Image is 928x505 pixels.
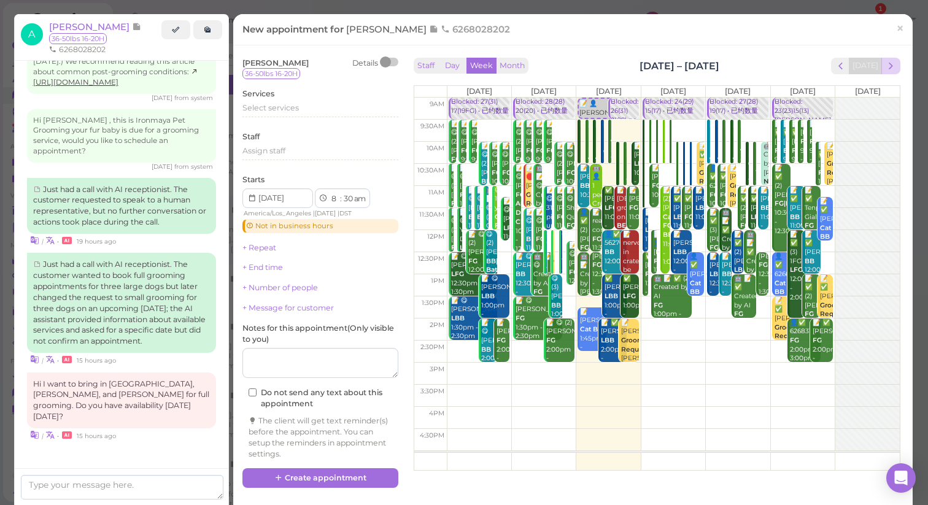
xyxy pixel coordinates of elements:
b: BB [477,213,487,221]
div: 📝 [PERSON_NAME] [PERSON_NAME] 2:00pm - 3:00pm [621,318,639,391]
b: LBB [645,226,659,234]
span: 9am [430,100,444,108]
b: FG [740,137,749,145]
b: Cat FG [495,213,506,230]
b: FG [725,155,734,163]
div: 📝 😋 [PERSON_NAME] 11:00am - 12:00pm [468,186,471,249]
b: FG [536,235,545,243]
a: + End time [242,263,283,272]
div: 📝 ✅ (3) 1FG2BB 12:00pm - 2:00pm [789,230,806,303]
a: + Repeat [242,243,276,252]
span: [DATE] [531,87,557,96]
div: 📝 😋 [PERSON_NAME] 9:30am - 10:30am [546,120,552,183]
b: BB [722,270,732,278]
span: [PERSON_NAME] [242,58,309,67]
button: [DATE] [849,58,882,74]
span: 9:30am [420,122,444,130]
div: 📝 😋 [PERSON_NAME] 11:30am - 12:30pm [525,208,532,271]
div: 📝 (2) [PERSON_NAME] 9:30am - 10:30am [709,120,710,183]
b: LBB [695,204,709,212]
div: | | [242,208,379,219]
b: LFG [748,169,761,177]
div: 📝 😋 [PERSON_NAME] 11:00am - 12:00pm [476,186,480,249]
input: Do not send any text about this appointment [249,388,257,396]
a: + Number of people [242,283,318,292]
div: 📝 😋 [PERSON_NAME] 12:00pm - 1:00pm [546,230,547,293]
div: Blocked: 28(28) 20(20) • 已约数量 [515,98,574,115]
div: [PERSON_NAME] 12:30pm - 1:30pm [592,252,602,297]
b: FG [451,244,460,252]
b: FG [460,191,469,199]
b: FG [451,199,460,207]
b: Groomer Requested|LFG [699,169,750,186]
b: FG [533,288,543,296]
b: FG [626,169,635,177]
b: FG [813,336,822,344]
span: from system [174,163,213,171]
b: Groomer Requested|FG [526,191,573,208]
div: 📝 😋 (2) [PERSON_NAME] 10:00am - 11:00am [556,142,562,214]
div: 🤖 📝 ✅ (2) Created by AI 1:00pm - 2:00pm [653,274,691,328]
div: ✅ [PERSON_NAME] 12:30pm - 1:30pm [644,252,648,306]
b: FG [775,147,784,155]
div: 📝 [PERSON_NAME] 9:30am - 10:30am [809,120,813,174]
div: 👤✅ 6268313161 2:00pm - 3:00pm [789,318,821,363]
b: Cat FG|Cat BB [663,213,685,239]
div: 📝 ✅ [PERSON_NAME] 9:30am - 10:30am [732,120,733,183]
b: FG [546,147,555,155]
label: Services [242,88,274,99]
div: 📝 [PERSON_NAME] 12:30pm - 1:30pm [721,252,732,306]
b: Cat BB [580,325,603,333]
b: LBB [710,270,723,278]
b: FG [810,137,819,145]
b: BB [468,213,478,221]
b: FG [611,128,620,136]
b: FG [526,147,535,155]
b: FG [516,155,525,163]
div: 📝 ✅ [PERSON_NAME] 10:30am - 11:30am [719,164,725,227]
div: 📝 Kingson Man 9:30am - 10:30am [595,120,596,183]
b: FG [451,155,460,163]
span: 36-50lbs 16-20H [49,33,107,44]
span: [PERSON_NAME] [49,21,132,33]
button: Week [466,58,497,74]
div: [PERSON_NAME] 9:30am - 10:30am [610,120,611,164]
b: FG [652,182,661,190]
div: 📝 😋 [PERSON_NAME] 2:00pm - 3:00pm [481,318,497,382]
div: 🤖 📝 😋 (2) Created by AI 11:00am - 12:00pm [485,186,489,285]
div: ✅ [PERSON_NAME] 11:00am - 12:00pm [604,186,614,240]
b: FG [645,270,654,278]
div: 👤✅ 6266625556 12:30pm - 1:30pm [774,252,791,325]
div: 📝 😋 [PERSON_NAME] 9:30am - 10:30am [535,120,541,183]
b: LFG|LBB [790,266,818,274]
div: 📝 ✅ [PERSON_NAME] 11:00am - 12:00pm [673,186,681,249]
b: FG [502,169,511,177]
div: 📝 😋 [PERSON_NAME] 12:30pm - 1:30pm [515,252,536,306]
div: 📝 ✅ [PERSON_NAME] 9:30am - 10:30am [587,120,589,183]
b: FG [546,336,555,344]
b: LFG [460,244,473,252]
div: 📝 🛑 [PERSON_NAME] [PERSON_NAME] 10:30am - 11:30am [525,164,532,245]
div: 📝 😋 [PERSON_NAME] 10:00am - 11:00am [501,142,510,205]
div: 📝 😋 (2) [PERSON_NAME] 9:30am - 10:30am [515,120,521,192]
div: 📝 nervous in crate, be careful 12:00pm - 1:00pm [622,230,639,320]
b: BB [516,270,525,278]
span: [DATE] [315,209,336,217]
a: [PERSON_NAME] [49,21,141,33]
div: 👤✅ (2) [PERSON_NAME] 11:30am - 12:30pm [579,208,590,280]
div: 📝 [PERSON_NAME] 1:45pm - 2:45pm [579,307,606,361]
b: LFG [503,224,516,232]
b: BB [760,204,770,212]
div: 📝 ✅ [PERSON_NAME] 11:00am - 12:00pm [750,186,756,249]
div: 📝 😋 (2) [PERSON_NAME] 12:00pm - 1:00pm [468,230,489,293]
b: FG [557,177,566,185]
span: [DATE] [660,87,686,96]
b: Groomer Requested|FG [730,182,777,199]
div: 📝 ✅ (3) [PERSON_NAME] 11:30am - 12:30pm [709,208,719,280]
b: Cat BB [775,279,786,296]
b: FG [818,169,827,177]
div: 📝 😋 (2) [PERSON_NAME] 11:30am - 12:30pm [450,208,454,280]
label: Starts [242,174,265,185]
li: 6268028202 [46,44,109,55]
div: 📝 😋 [PERSON_NAME] 1:00pm - 2:00pm [481,274,509,328]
